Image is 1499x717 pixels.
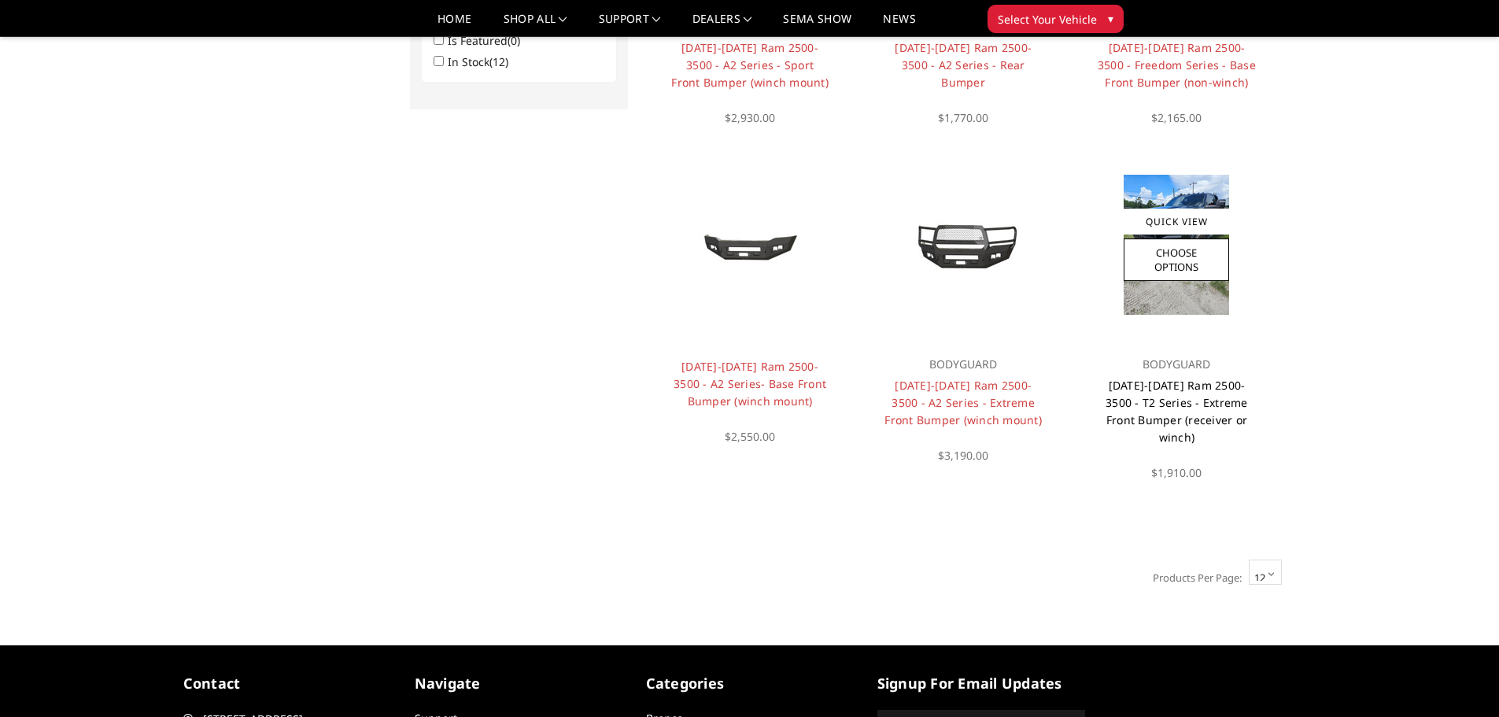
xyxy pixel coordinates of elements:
span: ▾ [1108,10,1113,27]
span: Select Your Vehicle [998,11,1097,28]
span: $3,190.00 [938,448,988,463]
label: Is Featured [448,33,530,48]
a: SEMA Show [783,13,851,36]
a: Support [599,13,661,36]
span: $1,770.00 [938,110,988,125]
a: Home [438,13,471,36]
h5: contact [183,673,391,694]
span: $2,165.00 [1151,110,1202,125]
a: shop all [504,13,567,36]
span: (0) [508,33,520,48]
a: [DATE]-[DATE] Ram 2500-3500 - T2 Series - Extreme Front Bumper (receiver or winch) [1106,378,1248,445]
a: [DATE]-[DATE] Ram 2500-3500 - A2 Series - Extreme Front Bumper (winch mount) [884,378,1042,427]
a: [DATE]-[DATE] Ram 2500-3500 - A2 Series - Sport Front Bumper (winch mount) [671,40,829,90]
a: Quick View [1124,209,1229,235]
p: BODYGUARD [884,355,1043,374]
button: Select Your Vehicle [988,5,1124,33]
a: Choose Options [1124,238,1229,281]
p: BODYGUARD [1098,355,1256,374]
a: News [883,13,915,36]
span: $2,930.00 [725,110,775,125]
span: $2,550.00 [725,429,775,444]
a: [DATE]-[DATE] Ram 2500-3500 - A2 Series - Rear Bumper [895,40,1032,90]
label: In Stock [448,54,518,69]
span: (12) [489,54,508,69]
a: [DATE]-[DATE] Ram 2500-3500 - A2 Series- Base Front Bumper (winch mount) [674,359,826,408]
span: $1,910.00 [1151,465,1202,480]
h5: Navigate [415,673,622,694]
h5: Categories [646,673,854,694]
a: Dealers [692,13,752,36]
h5: signup for email updates [877,673,1085,694]
a: [DATE]-[DATE] Ram 2500-3500 - Freedom Series - Base Front Bumper (non-winch) [1098,40,1256,90]
label: Products Per Page: [1144,566,1242,589]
